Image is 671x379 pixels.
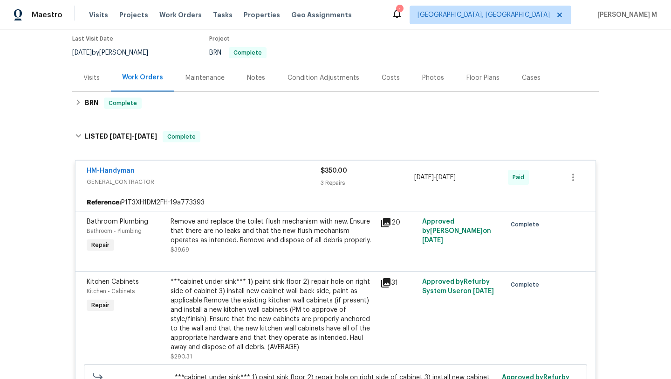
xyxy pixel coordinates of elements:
[594,10,657,20] span: [PERSON_NAME] M
[171,354,192,359] span: $290.31
[230,50,266,56] span: Complete
[321,178,414,188] div: 3 Repairs
[414,174,434,181] span: [DATE]
[185,73,225,83] div: Maintenance
[105,98,141,108] span: Complete
[72,47,159,58] div: by [PERSON_NAME]
[513,173,528,182] span: Paid
[122,73,163,82] div: Work Orders
[209,36,230,42] span: Project
[75,194,596,211] div: P1T3XH1DM2FH-19a773393
[87,218,148,225] span: Bathroom Plumbing
[288,73,359,83] div: Condition Adjustments
[135,133,157,140] span: [DATE]
[213,12,233,18] span: Tasks
[466,73,500,83] div: Floor Plans
[72,122,599,152] div: LISTED [DATE]-[DATE]Complete
[418,10,550,20] span: [GEOGRAPHIC_DATA], [GEOGRAPHIC_DATA]
[88,240,113,250] span: Repair
[414,173,456,182] span: -
[511,280,543,289] span: Complete
[72,92,599,114] div: BRN Complete
[119,10,148,20] span: Projects
[422,73,444,83] div: Photos
[422,279,494,295] span: Approved by Refurby System User on
[422,237,443,244] span: [DATE]
[88,301,113,310] span: Repair
[171,247,189,253] span: $39.69
[72,36,113,42] span: Last Visit Date
[110,133,157,140] span: -
[87,228,142,234] span: Bathroom - Plumbing
[85,131,157,142] h6: LISTED
[247,73,265,83] div: Notes
[83,73,100,83] div: Visits
[32,10,62,20] span: Maestro
[72,49,92,56] span: [DATE]
[244,10,280,20] span: Properties
[87,288,135,294] span: Kitchen - Cabinets
[87,168,135,174] a: HM-Handyman
[321,168,347,174] span: $350.00
[382,73,400,83] div: Costs
[171,217,375,245] div: Remove and replace the toilet flush mechanism with new. Ensure that there are no leaks and that t...
[522,73,541,83] div: Cases
[436,174,456,181] span: [DATE]
[171,277,375,352] div: ***cabinet under sink*** 1) paint sink floor 2) repair hole on right side of cabinet 3) install n...
[396,6,403,15] div: 1
[164,132,199,141] span: Complete
[473,288,494,295] span: [DATE]
[422,218,491,244] span: Approved by [PERSON_NAME] on
[89,10,108,20] span: Visits
[85,98,98,109] h6: BRN
[87,177,321,187] span: GENERAL_CONTRACTOR
[291,10,352,20] span: Geo Assignments
[87,198,121,207] b: Reference:
[87,279,139,285] span: Kitchen Cabinets
[209,49,267,56] span: BRN
[511,220,543,229] span: Complete
[110,133,132,140] span: [DATE]
[159,10,202,20] span: Work Orders
[380,217,417,228] div: 20
[380,277,417,288] div: 31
